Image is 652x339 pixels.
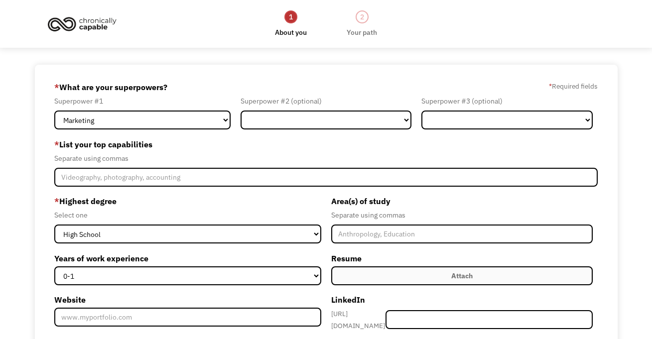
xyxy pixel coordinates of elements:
[331,266,593,285] label: Attach
[54,308,321,327] input: www.myportfolio.com
[54,168,598,187] input: Videography, photography, accounting
[549,80,598,92] label: Required fields
[54,209,321,221] div: Select one
[356,10,369,23] div: 2
[421,95,593,107] div: Superpower #3 (optional)
[284,10,297,23] div: 1
[331,193,593,209] label: Area(s) of study
[331,250,593,266] label: Resume
[347,26,377,38] div: Your path
[451,270,473,282] div: Attach
[331,225,593,243] input: Anthropology, Education
[331,292,593,308] label: LinkedIn
[241,95,412,107] div: Superpower #2 (optional)
[54,152,598,164] div: Separate using commas
[54,79,167,95] label: What are your superpowers?
[347,9,377,38] a: 2Your path
[54,292,321,308] label: Website
[275,26,307,38] div: About you
[54,250,321,266] label: Years of work experience
[54,95,231,107] div: Superpower #1
[331,209,593,221] div: Separate using commas
[45,13,120,35] img: Chronically Capable logo
[54,193,321,209] label: Highest degree
[275,9,307,38] a: 1About you
[331,308,386,332] div: [URL][DOMAIN_NAME]
[54,136,598,152] label: List your top capabilities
